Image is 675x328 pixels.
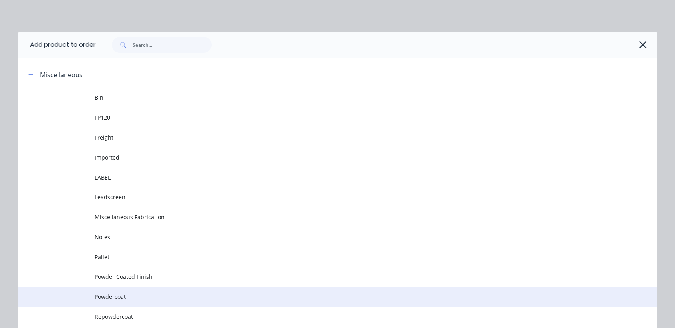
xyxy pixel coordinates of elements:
[40,70,83,80] div: Miscellaneous
[95,173,544,182] span: LABEL
[95,253,544,261] span: Pallet
[95,93,544,102] span: Bin
[18,32,96,58] div: Add product to order
[95,113,544,122] span: FP120
[95,133,544,142] span: Freight
[133,37,212,53] input: Search...
[95,233,544,241] span: Notes
[95,292,544,301] span: Powdercoat
[95,213,544,221] span: Miscellaneous Fabrication
[95,312,544,321] span: Repowdercoat
[95,272,544,281] span: Powder Coated Finish
[95,153,544,162] span: Imported
[95,193,544,201] span: Leadscreen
